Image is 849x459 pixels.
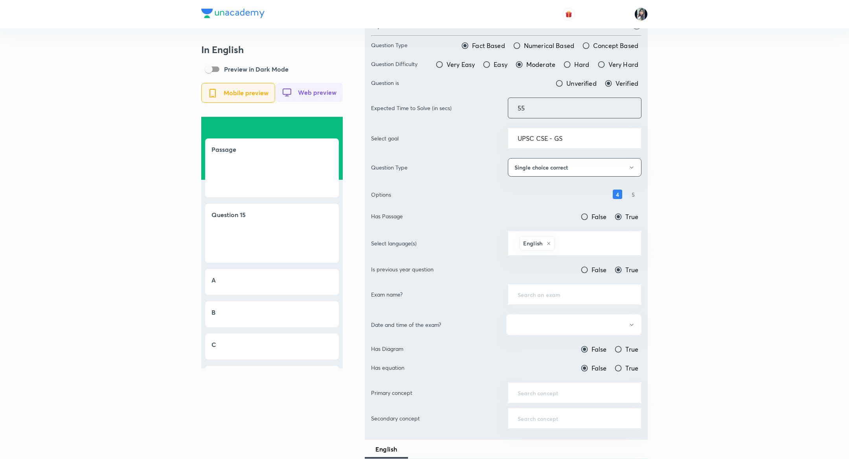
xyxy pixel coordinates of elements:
h5: B [211,308,215,317]
h6: English [523,239,542,247]
span: Unverified [566,79,597,88]
span: True [625,265,638,275]
h5: A [211,275,216,285]
p: Question Difficulty [371,60,417,69]
span: False [592,265,607,275]
span: Mobile preview [224,89,268,96]
h6: 5 [628,190,638,199]
img: Company Logo [201,9,265,18]
p: Select language(s) [371,239,417,247]
span: Fact Based [472,41,505,50]
span: False [592,363,607,373]
p: Is previous year question [371,265,434,275]
img: Ragini Vishwakarma [634,7,648,21]
span: True [625,345,638,354]
span: Very Easy [447,60,475,69]
p: Question is [371,79,399,88]
h5: C [211,340,216,349]
p: Exam name? [371,290,402,299]
button: avatar [562,8,575,20]
p: Expected Time to Solve (in secs) [371,104,452,112]
span: Verified [616,79,638,88]
a: Company Logo [201,9,265,20]
h5: Passage [211,145,333,154]
span: True [625,212,638,221]
button: Open [637,392,638,394]
span: Easy [494,60,507,69]
button: Open [637,294,638,295]
p: Date and time of the exam? [371,321,441,329]
span: Very Hard [608,60,638,69]
span: True [625,363,638,373]
button: Open [637,418,638,419]
p: Has equation [371,363,404,373]
span: Concept Based [593,41,638,50]
input: Search concept [518,389,632,396]
p: Primary concept [371,389,412,397]
p: Preview in Dark Mode [224,65,289,74]
span: False [592,212,607,221]
input: Search goal [518,135,632,142]
span: Hard [574,60,590,69]
p: Select goal [371,134,399,142]
p: Options [371,190,391,199]
button: Open [637,138,638,139]
span: Web preview [298,89,336,96]
h6: 4 [613,190,622,199]
h5: Question 15 [211,210,333,219]
input: Search concept [518,415,632,422]
p: Question Type [371,41,408,50]
p: Has Diagram [371,345,403,354]
input: Search an exam [518,291,632,298]
span: Numerical Based [524,41,574,50]
p: Has Passage [371,212,403,221]
span: Moderate [526,60,555,69]
input: in secs [508,98,641,118]
img: avatar [565,11,572,18]
span: False [592,345,607,354]
button: Single choice correct [508,158,641,177]
p: Secondary concept [371,414,420,422]
button: Open [637,243,638,244]
p: Question Type [371,163,408,171]
h3: In English [201,44,343,55]
span: English [369,444,403,454]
